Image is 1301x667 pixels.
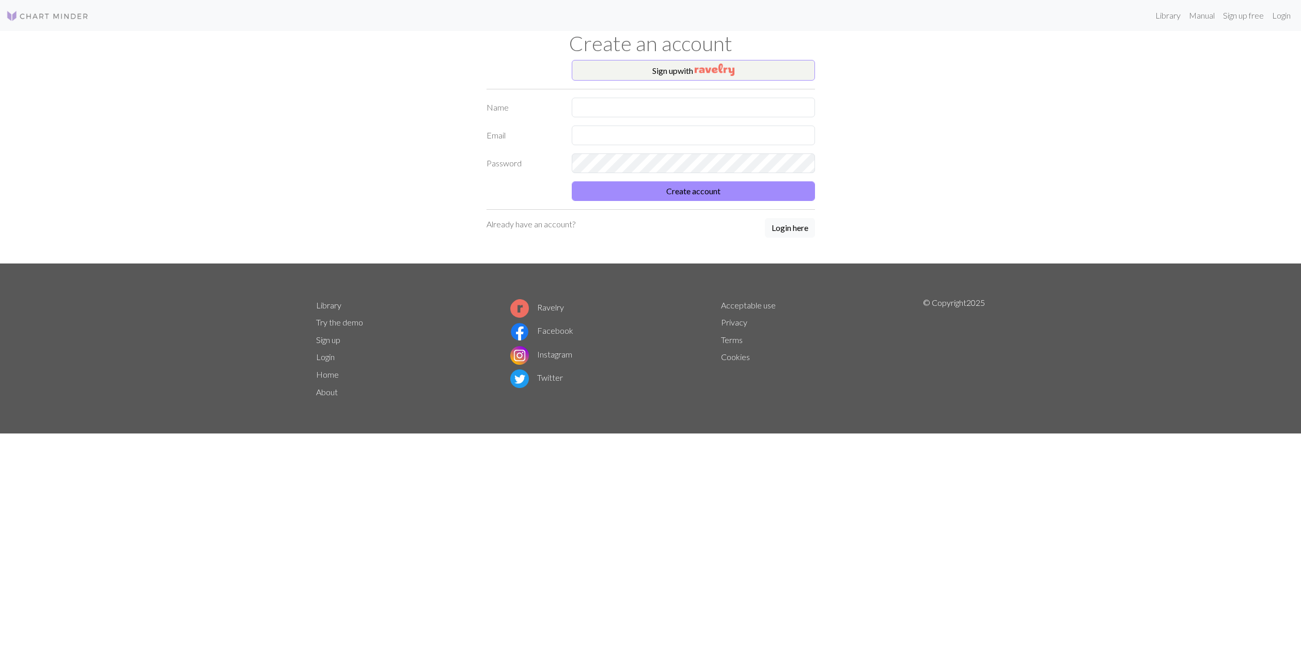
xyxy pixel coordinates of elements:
a: Login [316,352,335,362]
a: Sign up [316,335,340,345]
label: Password [480,153,566,173]
a: About [316,387,338,397]
img: Instagram logo [510,346,529,365]
a: Home [316,369,339,379]
a: Twitter [510,373,563,382]
a: Ravelry [510,302,564,312]
img: Ravelry logo [510,299,529,318]
button: Login here [765,218,815,238]
a: Acceptable use [721,300,776,310]
label: Name [480,98,566,117]
a: Privacy [721,317,747,327]
a: Try the demo [316,317,363,327]
p: Already have an account? [487,218,575,230]
a: Manual [1185,5,1219,26]
a: Login [1268,5,1295,26]
a: Login here [765,218,815,239]
img: Facebook logo [510,322,529,341]
a: Cookies [721,352,750,362]
a: Facebook [510,325,573,335]
a: Terms [721,335,743,345]
button: Create account [572,181,815,201]
label: Email [480,126,566,145]
h1: Create an account [310,31,992,56]
a: Library [1151,5,1185,26]
a: Instagram [510,349,572,359]
button: Sign upwith [572,60,815,81]
a: Library [316,300,341,310]
img: Logo [6,10,89,22]
p: © Copyright 2025 [923,297,985,401]
img: Twitter logo [510,369,529,388]
a: Sign up free [1219,5,1268,26]
img: Ravelry [695,64,734,76]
